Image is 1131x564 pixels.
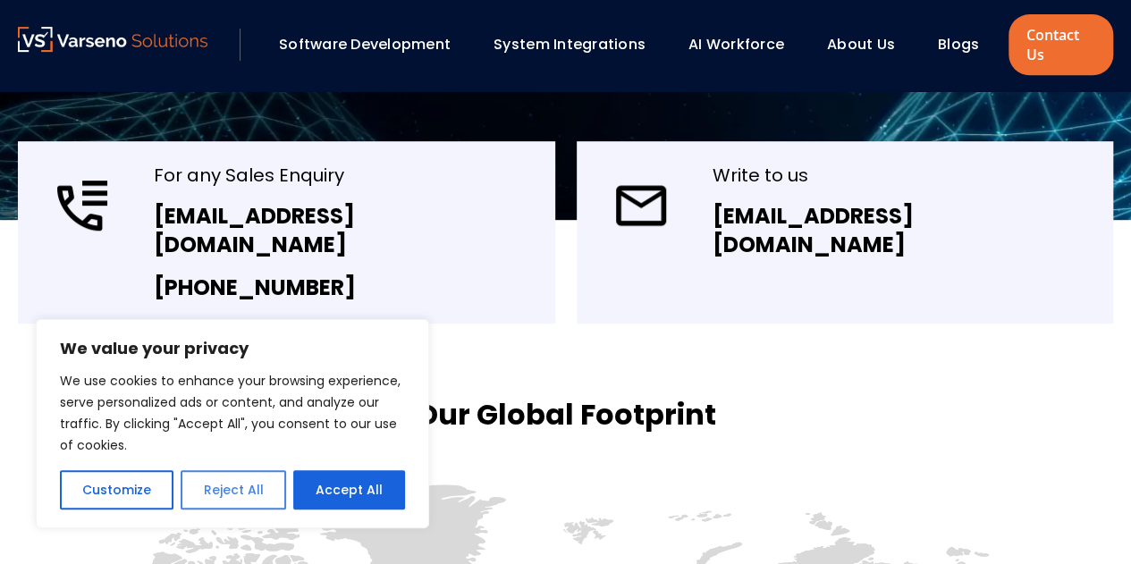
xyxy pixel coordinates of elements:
a: System Integrations [494,34,646,55]
button: Customize [60,470,173,509]
div: Write to us [713,163,1093,188]
button: Reject All [181,470,285,509]
a: AI Workforce [688,34,784,55]
h2: Our Global Footprint [416,395,716,434]
a: Software Development [279,34,451,55]
div: AI Workforce [679,29,809,60]
a: About Us [827,34,895,55]
div: System Integrations [485,29,671,60]
button: Accept All [293,470,405,509]
div: About Us [818,29,920,60]
img: Varseno Solutions – Product Engineering & IT Services [18,27,207,52]
a: Blogs [938,34,979,55]
a: Varseno Solutions – Product Engineering & IT Services [18,27,207,63]
div: For any Sales Enquiry [154,163,534,188]
a: [EMAIL_ADDRESS][DOMAIN_NAME] [154,201,355,259]
a: [PHONE_NUMBER] [154,273,356,302]
p: We value your privacy [60,338,405,359]
a: [EMAIL_ADDRESS][DOMAIN_NAME] [713,201,914,259]
p: We use cookies to enhance your browsing experience, serve personalized ads or content, and analyz... [60,370,405,456]
a: Contact Us [1009,14,1113,75]
div: Software Development [270,29,476,60]
div: Blogs [929,29,1004,60]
